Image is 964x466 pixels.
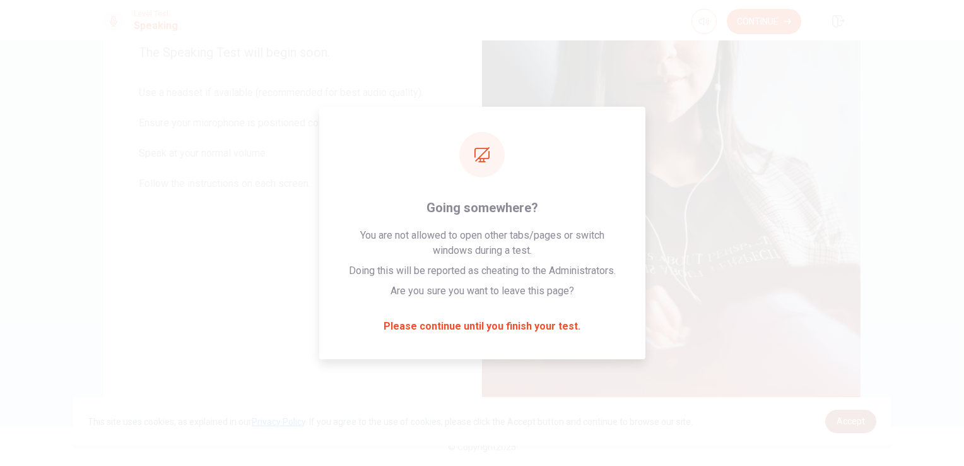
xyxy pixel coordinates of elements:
[727,9,801,34] button: Continue
[837,416,865,426] span: Accept
[252,417,305,427] a: Privacy Policy
[134,9,178,18] span: Level Test
[88,417,693,427] span: This site uses cookies, as explained in our . If you agree to the use of cookies, please click th...
[73,397,892,446] div: cookieconsent
[139,85,447,206] span: Use a headset if available (recommended for best audio quality). Ensure your microphone is positi...
[139,45,447,60] span: The Speaking Test will begin soon.
[448,442,516,452] span: © Copyright 2025
[825,410,876,433] a: dismiss cookie message
[134,18,178,33] h1: Speaking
